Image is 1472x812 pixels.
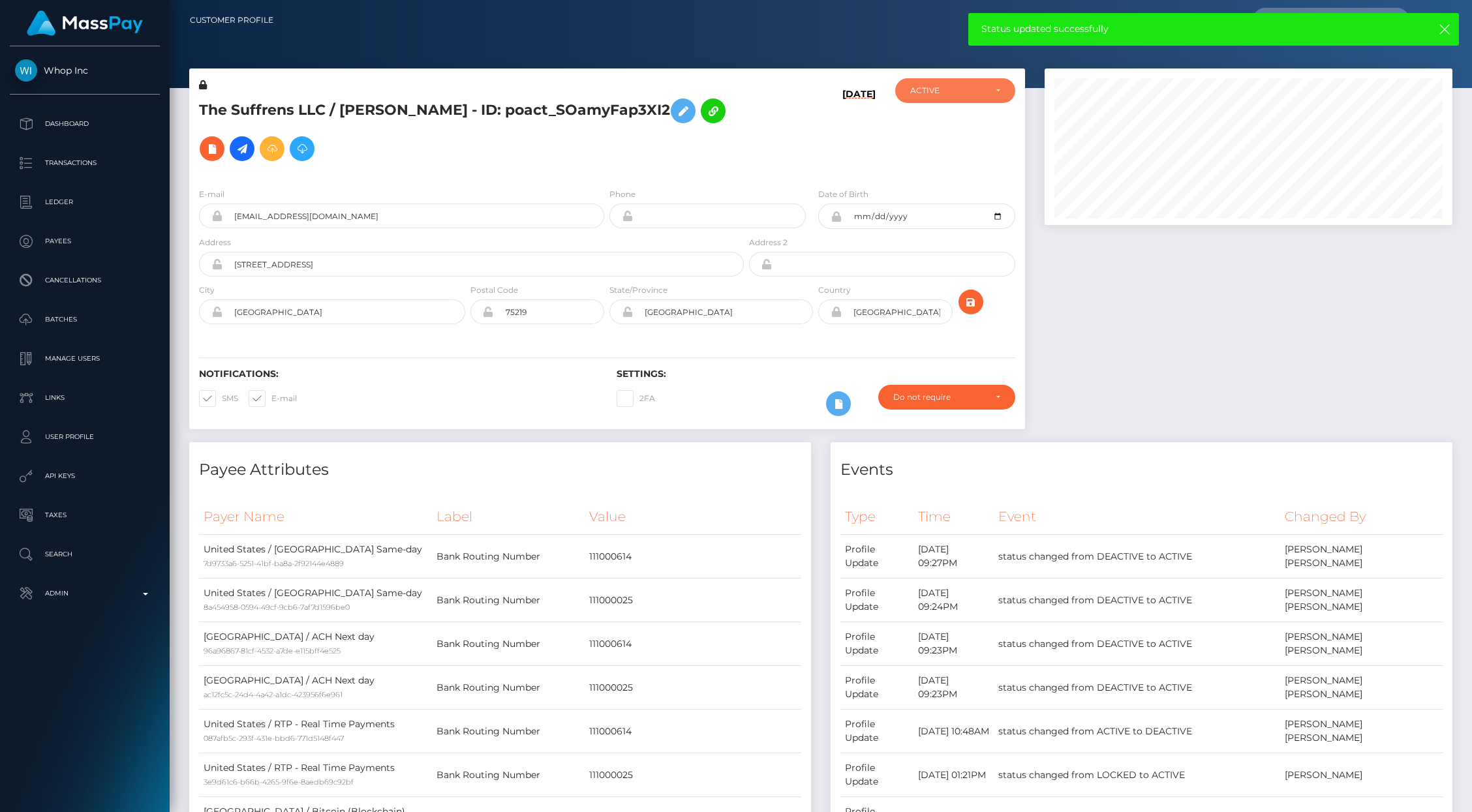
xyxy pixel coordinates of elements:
a: Taxes [10,499,160,532]
td: [DATE] 01:21PM [913,753,994,797]
input: Search... [1253,8,1375,33]
small: 96a96867-81cf-4532-a7de-e115bff4e525 [204,646,341,655]
td: 111000614 [585,622,801,666]
small: 3e9d61c6-b66b-4265-9f6e-8aedb69c92bf [204,777,354,787]
td: [DATE] 09:23PM [913,666,994,710]
a: Links [10,382,160,414]
small: ac12fc5c-24d4-4a42-a1dc-423956f6e961 [204,690,343,699]
h6: Settings: [617,368,1015,380]
th: Changed By [1280,499,1443,535]
p: API Keys [15,466,155,486]
td: [PERSON_NAME] [PERSON_NAME] [1280,579,1443,622]
td: [DATE] 09:27PM [913,535,994,579]
th: Value [585,499,801,535]
label: City [199,284,215,296]
th: Label [432,499,585,535]
label: SMS [199,390,238,407]
td: Bank Routing Number [432,753,585,797]
td: Profile Update [840,753,913,797]
td: Bank Routing Number [432,710,585,753]
label: Address 2 [749,237,788,248]
h6: Notifications: [199,368,597,380]
td: 111000614 [585,535,801,579]
td: Bank Routing Number [432,666,585,710]
a: Dashboard [10,108,160,140]
td: [DATE] 10:48AM [913,710,994,753]
td: [PERSON_NAME] [PERSON_NAME] [1280,535,1443,579]
a: Admin [10,577,160,610]
td: United States / [GEOGRAPHIC_DATA] Same-day [199,579,432,622]
td: 111000614 [585,710,801,753]
td: [PERSON_NAME] [PERSON_NAME] [1280,666,1443,710]
small: 087afb5c-293f-431e-bbd6-771d5148f447 [204,734,344,743]
a: API Keys [10,460,160,492]
label: Date of Birth [818,188,868,200]
h6: [DATE] [842,89,876,172]
label: Country [818,284,851,296]
h4: Payee Attributes [199,459,801,481]
td: [PERSON_NAME] [PERSON_NAME] [1280,710,1443,753]
th: Type [840,499,913,535]
th: Payer Name [199,499,432,535]
label: E-mail [199,188,224,200]
td: [DATE] 09:24PM [913,579,994,622]
td: [PERSON_NAME] [1280,753,1443,797]
td: [GEOGRAPHIC_DATA] / ACH Next day [199,622,432,666]
a: User Profile [10,421,160,453]
p: User Profile [15,427,155,447]
a: Manage Users [10,342,160,375]
button: Do not require [878,385,1015,410]
div: ACTIVE [910,85,985,96]
th: Event [994,499,1280,535]
small: 7d9733a6-5251-41bf-ba8a-2f92144e4889 [204,559,344,568]
button: ACTIVE [895,78,1015,103]
p: Payees [15,232,155,251]
td: status changed from DEACTIVE to ACTIVE [994,622,1280,666]
p: Links [15,388,155,408]
label: State/Province [609,284,667,296]
p: Ledger [15,192,155,212]
a: Customer Profile [190,7,273,34]
label: E-mail [249,390,297,407]
span: Whop Inc [10,65,160,76]
small: 8a454958-0594-49cf-9cb6-7af7d1596be0 [204,603,350,612]
p: Transactions [15,153,155,173]
td: Profile Update [840,579,913,622]
td: Bank Routing Number [432,535,585,579]
h5: The Suffrens LLC / [PERSON_NAME] - ID: poact_SOamyFap3XI2 [199,92,737,168]
td: [PERSON_NAME] [PERSON_NAME] [1280,622,1443,666]
th: Time [913,499,994,535]
td: United States / RTP - Real Time Payments [199,753,432,797]
span: Status updated successfully [981,22,1395,36]
td: United States / RTP - Real Time Payments [199,710,432,753]
td: status changed from ACTIVE to DEACTIVE [994,710,1280,753]
p: Dashboard [15,114,155,134]
td: Profile Update [840,710,913,753]
a: Initiate Payout [230,136,254,161]
td: 111000025 [585,579,801,622]
p: Manage Users [15,349,155,368]
td: status changed from LOCKED to ACTIVE [994,753,1280,797]
td: [GEOGRAPHIC_DATA] / ACH Next day [199,666,432,710]
td: Profile Update [840,622,913,666]
img: Whop Inc [15,59,37,82]
h4: Events [840,459,1443,481]
td: 111000025 [585,666,801,710]
p: Batches [15,310,155,329]
td: status changed from DEACTIVE to ACTIVE [994,579,1280,622]
p: Admin [15,584,155,603]
td: United States / [GEOGRAPHIC_DATA] Same-day [199,535,432,579]
a: Search [10,538,160,571]
p: Taxes [15,505,155,525]
label: Postal Code [470,284,518,296]
td: Profile Update [840,535,913,579]
div: Do not require [893,392,985,402]
label: Phone [609,188,636,200]
label: Address [199,237,231,248]
td: 111000025 [585,753,801,797]
td: Bank Routing Number [432,579,585,622]
a: Batches [10,303,160,336]
p: Search [15,545,155,564]
a: Ledger [10,186,160,218]
label: 2FA [617,390,655,407]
